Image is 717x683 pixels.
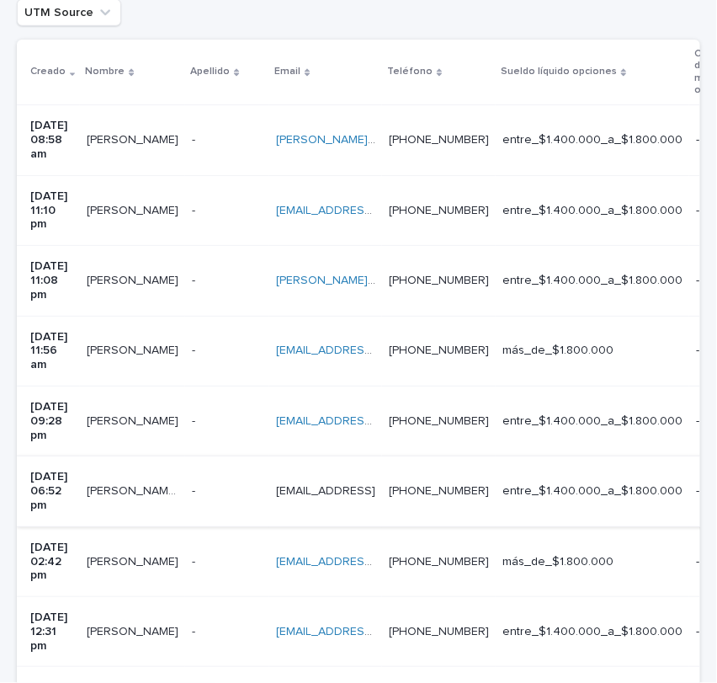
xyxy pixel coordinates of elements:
p: Valeria Rodríguez [87,130,182,147]
a: [EMAIL_ADDRESS][DOMAIN_NAME] [276,205,466,216]
a: [EMAIL_ADDRESS][DOMAIN_NAME] [276,626,466,638]
p: Gervasio Carrasco [87,270,182,288]
p: - [192,270,199,288]
a: [PERSON_NAME][EMAIL_ADDRESS][DOMAIN_NAME] [276,275,558,286]
a: [PHONE_NUMBER] [389,556,489,568]
p: más_de_$1.800.000 [502,344,682,358]
a: [PHONE_NUMBER] [389,626,489,638]
a: [EMAIL_ADDRESS][DOMAIN_NAME] [276,415,466,427]
p: [DATE] 02:42 pm [30,541,73,583]
p: Jean Cathalifaud [87,552,182,569]
p: más_de_$1.800.000 [502,555,682,569]
p: - [192,552,199,569]
p: [DATE] 11:08 pm [30,259,73,301]
p: entre_$1.400.000_a_$1.800.000 [502,484,682,499]
p: Email [274,62,300,81]
a: [PERSON_NAME][EMAIL_ADDRESS][PERSON_NAME][DOMAIN_NAME] [276,134,650,146]
a: [PHONE_NUMBER] [389,275,489,286]
p: Apellido [190,62,230,81]
p: [DATE] 06:52 pm [30,470,73,512]
p: - [192,130,199,147]
a: [PHONE_NUMBER] [389,205,489,216]
a: [PHONE_NUMBER] [389,344,489,356]
p: entre_$1.400.000_a_$1.800.000 [502,204,682,218]
p: Sueldo líquido opciones [501,62,617,81]
p: entre_$1.400.000_a_$1.800.000 [502,625,682,639]
p: [PERSON_NAME] [87,622,182,639]
p: entre_$1.400.000_a_$1.800.000 [502,274,682,288]
a: [EMAIL_ADDRESS][DOMAIN_NAME] [276,344,466,356]
p: Teléfono [387,62,433,81]
a: [PHONE_NUMBER] [389,134,489,146]
p: [DATE] 08:58 am [30,119,73,161]
a: [PHONE_NUMBER] [389,485,489,497]
p: Viviana Sepulveda [87,200,182,218]
p: entre_$1.400.000_a_$1.800.000 [502,133,682,147]
p: [DATE] 09:28 pm [30,400,73,442]
p: [PERSON_NAME] [87,340,182,358]
p: [DATE] 12:31 pm [30,611,73,653]
p: Nombre [85,62,125,81]
a: [PHONE_NUMBER] [389,415,489,427]
p: [DATE] 11:56 am [30,330,73,372]
p: Carmen GloriaBorbaran Olguin [87,481,182,499]
p: Creado [30,62,66,81]
p: - [192,481,199,499]
p: [EMAIL_ADDRESS] [276,481,379,499]
p: [DATE] 11:10 pm [30,189,73,232]
p: Jimena Orellana [87,411,182,429]
a: [EMAIL_ADDRESS][DOMAIN_NAME] [276,556,466,568]
p: - [192,200,199,218]
p: entre_$1.400.000_a_$1.800.000 [502,414,682,429]
p: - [192,622,199,639]
p: - [192,411,199,429]
p: - [192,340,199,358]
